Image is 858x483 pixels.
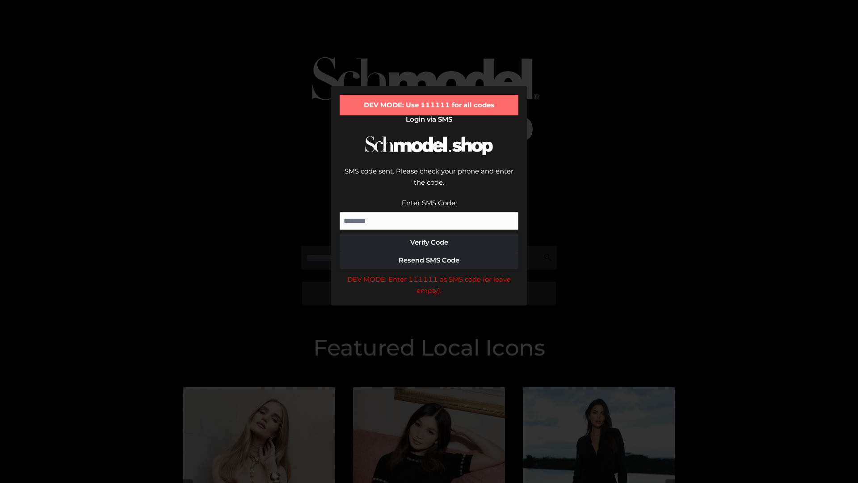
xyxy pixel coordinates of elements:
[340,274,518,297] div: DEV MODE: Enter 111111 as SMS code (or leave empty).
[362,128,496,163] img: Schmodel Logo
[340,165,518,197] div: SMS code sent. Please check your phone and enter the code.
[340,115,518,123] h2: Login via SMS
[340,95,518,115] div: DEV MODE: Use 111111 for all codes
[340,233,518,251] button: Verify Code
[402,199,457,207] label: Enter SMS Code:
[340,251,518,269] button: Resend SMS Code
